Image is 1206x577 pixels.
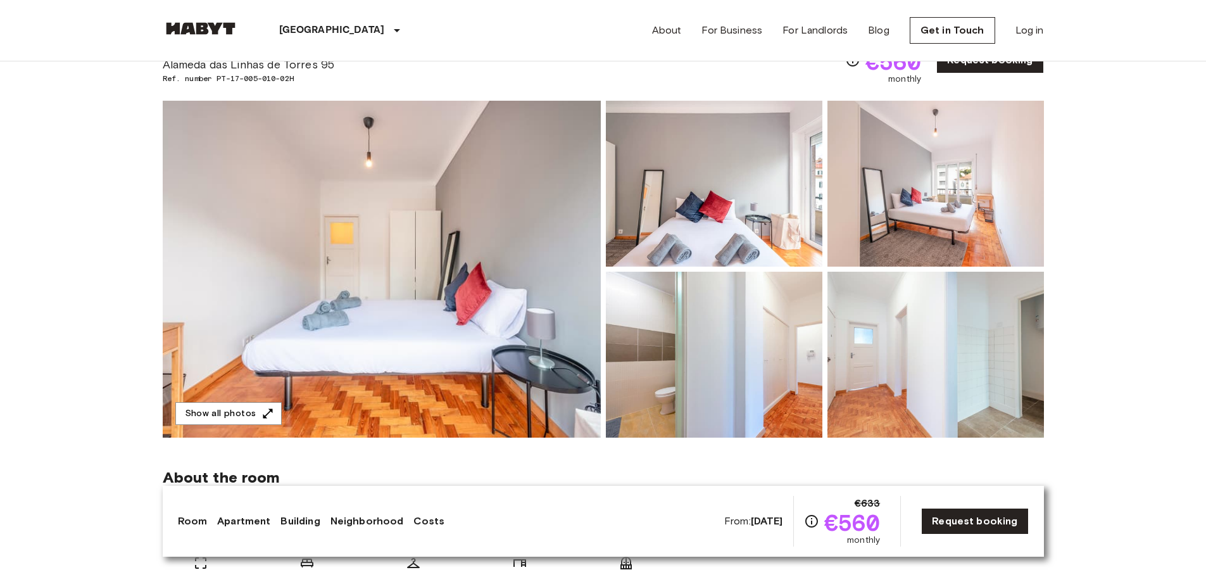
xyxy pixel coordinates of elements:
img: Picture of unit PT-17-005-010-02H [827,272,1044,438]
img: Habyt [163,22,239,35]
a: Get in Touch [910,17,995,44]
a: Costs [413,514,444,529]
a: About [652,23,682,38]
a: Apartment [217,514,270,529]
p: [GEOGRAPHIC_DATA] [279,23,385,38]
span: monthly [888,73,921,86]
span: €560 [824,511,881,534]
span: €633 [855,496,881,511]
img: Picture of unit PT-17-005-010-02H [827,101,1044,267]
svg: Check cost overview for full price breakdown. Please note that discounts apply to new joiners onl... [804,514,819,529]
span: €560 [865,50,922,73]
span: monthly [847,534,880,547]
b: [DATE] [751,515,783,527]
span: Alameda das Linhas de Torres 95 [163,56,341,73]
span: Ref. number PT-17-005-010-02H [163,73,341,84]
a: Blog [868,23,889,38]
a: Neighborhood [330,514,404,529]
a: Request booking [921,508,1028,535]
a: Room [178,514,208,529]
a: Building [280,514,320,529]
img: Picture of unit PT-17-005-010-02H [606,272,822,438]
button: Show all photos [175,402,282,426]
a: Log in [1015,23,1044,38]
a: For Landlords [782,23,848,38]
span: About the room [163,468,1044,487]
img: Marketing picture of unit PT-17-005-010-02H [163,101,601,438]
img: Picture of unit PT-17-005-010-02H [606,101,822,267]
span: From: [724,514,783,528]
a: For Business [701,23,762,38]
